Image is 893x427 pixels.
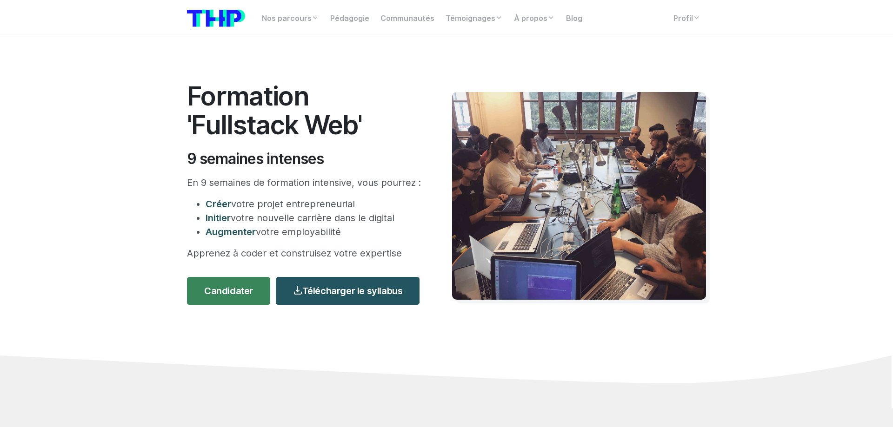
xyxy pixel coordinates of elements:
[187,150,424,168] h2: 9 semaines intenses
[276,277,420,305] a: Télécharger le syllabus
[206,226,256,237] span: Augmenter
[375,9,440,28] a: Communautés
[206,197,424,211] li: votre projet entrepreneurial
[206,225,424,239] li: votre employabilité
[187,176,424,190] p: En 9 semaines de formation intensive, vous pourrez :
[560,9,588,28] a: Blog
[187,10,245,27] img: logo
[508,9,560,28] a: À propos
[440,9,508,28] a: Témoignages
[452,92,706,300] img: Travail
[206,211,424,225] li: votre nouvelle carrière dans le digital
[256,9,325,28] a: Nos parcours
[668,9,706,28] a: Profil
[187,82,424,139] h1: Formation 'Fullstack Web'
[187,246,424,260] p: Apprenez à coder et construisez votre expertise
[206,198,231,210] span: Créer
[206,212,231,223] span: Initier
[325,9,375,28] a: Pédagogie
[187,277,270,305] a: Candidater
